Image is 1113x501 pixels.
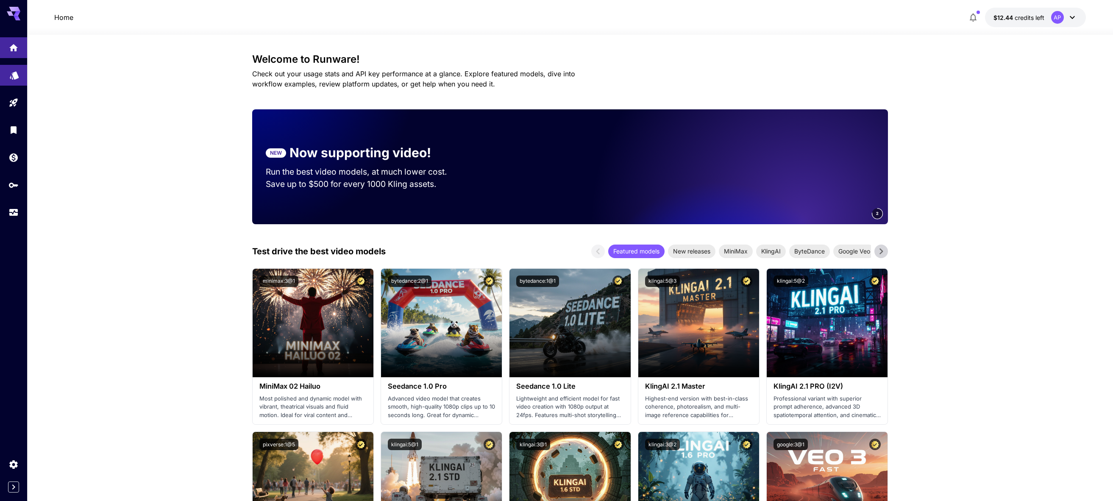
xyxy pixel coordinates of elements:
[645,439,680,450] button: klingai:3@2
[789,245,830,258] div: ByteDance
[516,395,623,420] p: Lightweight and efficient model for fast video creation with 1080p output at 24fps. Features mult...
[612,276,624,287] button: Certified Model – Vetted for best performance and includes a commercial license.
[668,247,715,256] span: New releases
[388,276,431,287] button: bytedance:2@1
[993,13,1044,22] div: $12.44202
[259,382,367,390] h3: MiniMax 02 Hailuo
[985,8,1086,27] button: $12.44202AP
[612,439,624,450] button: Certified Model – Vetted for best performance and includes a commercial license.
[381,269,502,377] img: alt
[645,276,680,287] button: klingai:5@3
[756,245,786,258] div: KlingAI
[774,395,881,420] p: Professional variant with superior prompt adherence, advanced 3D spatiotemporal attention, and ci...
[869,276,881,287] button: Certified Model – Vetted for best performance and includes a commercial license.
[54,12,73,22] nav: breadcrumb
[756,247,786,256] span: KlingAI
[388,382,495,390] h3: Seedance 1.0 Pro
[516,276,559,287] button: bytedance:1@1
[774,382,881,390] h3: KlingAI 2.1 PRO (I2V)
[741,439,752,450] button: Certified Model – Vetted for best performance and includes a commercial license.
[668,245,715,258] div: New releases
[388,439,422,450] button: klingai:5@1
[1051,11,1064,24] div: AP
[8,180,19,190] div: API Keys
[8,125,19,135] div: Library
[388,395,495,420] p: Advanced video model that creates smooth, high-quality 1080p clips up to 10 seconds long. Great f...
[8,152,19,163] div: Wallet
[259,439,298,450] button: pixverse:1@5
[252,245,386,258] p: Test drive the best video models
[8,207,19,218] div: Usage
[253,269,373,377] img: alt
[509,269,630,377] img: alt
[259,276,298,287] button: minimax:3@1
[355,439,367,450] button: Certified Model – Vetted for best performance and includes a commercial license.
[719,245,753,258] div: MiniMax
[638,269,759,377] img: alt
[645,382,752,390] h3: KlingAI 2.1 Master
[252,53,888,65] h3: Welcome to Runware!
[252,70,575,88] span: Check out your usage stats and API key performance at a glance. Explore featured models, dive int...
[355,276,367,287] button: Certified Model – Vetted for best performance and includes a commercial license.
[516,439,550,450] button: klingai:3@1
[608,247,665,256] span: Featured models
[8,40,19,50] div: Home
[8,482,19,493] button: Expand sidebar
[9,67,19,78] div: Models
[833,247,875,256] span: Google Veo
[741,276,752,287] button: Certified Model – Vetted for best performance and includes a commercial license.
[869,439,881,450] button: Certified Model – Vetted for best performance and includes a commercial license.
[289,143,431,162] p: Now supporting video!
[516,382,623,390] h3: Seedance 1.0 Lite
[484,276,495,287] button: Certified Model – Vetted for best performance and includes a commercial license.
[876,210,879,217] span: 2
[8,459,19,470] div: Settings
[719,247,753,256] span: MiniMax
[789,247,830,256] span: ByteDance
[767,269,888,377] img: alt
[1015,14,1044,21] span: credits left
[774,276,808,287] button: klingai:5@2
[645,395,752,420] p: Highest-end version with best-in-class coherence, photorealism, and multi-image reference capabil...
[993,14,1015,21] span: $12.44
[833,245,875,258] div: Google Veo
[270,149,282,157] p: NEW
[774,439,808,450] button: google:3@1
[54,12,73,22] a: Home
[266,166,463,178] p: Run the best video models, at much lower cost.
[266,178,463,190] p: Save up to $500 for every 1000 Kling assets.
[259,395,367,420] p: Most polished and dynamic model with vibrant, theatrical visuals and fluid motion. Ideal for vira...
[8,97,19,108] div: Playground
[608,245,665,258] div: Featured models
[484,439,495,450] button: Certified Model – Vetted for best performance and includes a commercial license.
